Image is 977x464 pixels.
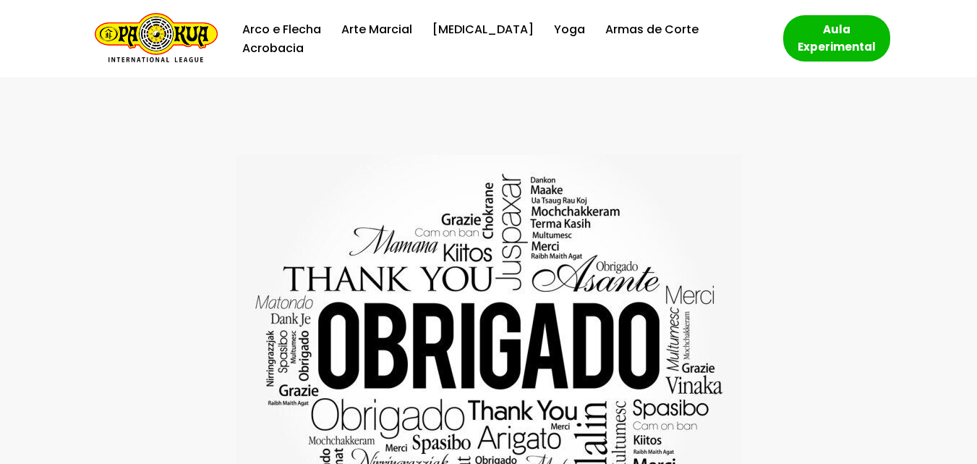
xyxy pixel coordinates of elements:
[341,20,412,39] a: Arte Marcial
[239,20,761,58] div: Menu primário
[88,13,218,64] a: Escola de Conhecimentos Orientais Pa-Kua Uma escola para toda família
[554,20,585,39] a: Yoga
[242,20,321,39] a: Arco e Flecha
[783,15,890,62] a: Aula Experimental
[605,20,699,39] a: Armas de Corte
[432,20,534,39] a: [MEDICAL_DATA]
[242,38,304,58] a: Acrobacia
